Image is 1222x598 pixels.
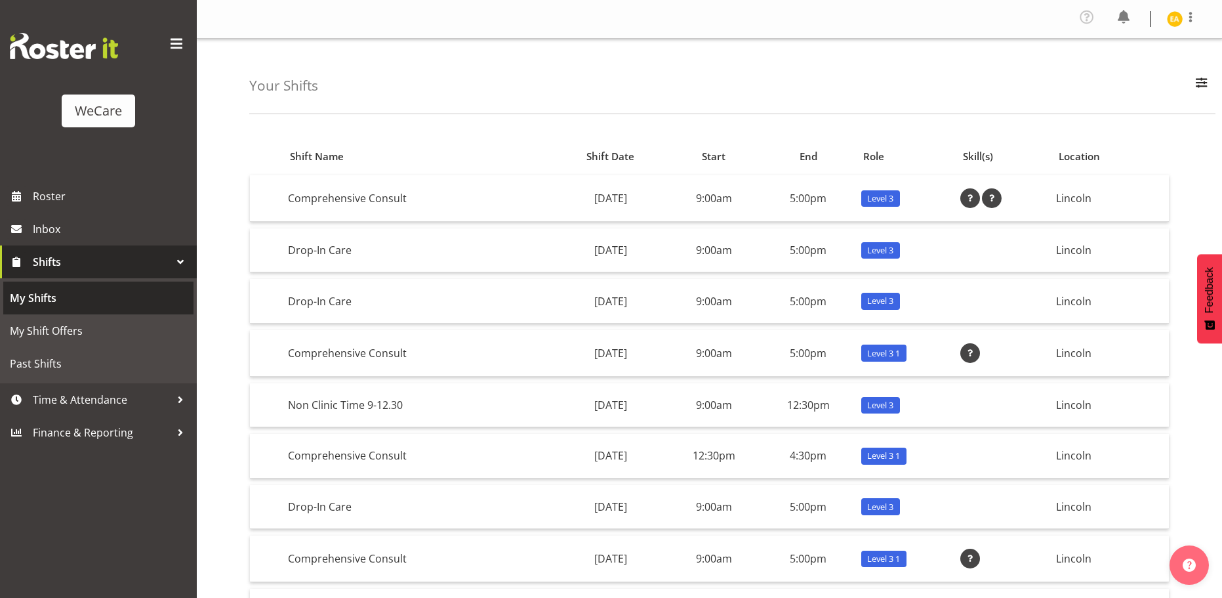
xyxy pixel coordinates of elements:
span: Shifts [33,252,171,272]
td: 5:00pm [761,228,855,272]
td: 12:30pm [666,434,761,478]
span: Roster [33,186,190,206]
div: Shift Date [562,149,659,164]
td: 12:30pm [761,383,855,427]
h4: Your Shifts [249,78,318,93]
td: 5:00pm [761,330,855,377]
td: Drop-In Care [283,485,555,529]
a: My Shift Offers [3,314,193,347]
button: Feedback - Show survey [1197,254,1222,343]
td: [DATE] [555,536,667,582]
img: help-xxl-2.png [1183,559,1196,572]
span: Level 3 [867,399,893,412]
a: My Shifts [3,282,193,314]
td: Lincoln [1051,175,1169,222]
div: WeCare [75,101,122,121]
td: 9:00am [666,228,761,272]
td: Non Clinic Time 9-12.30 [283,383,555,427]
td: 5:00pm [761,485,855,529]
span: Level 3 [867,244,893,257]
td: Lincoln [1051,383,1169,427]
td: 9:00am [666,485,761,529]
span: Feedback [1204,267,1215,313]
td: Comprehensive Consult [283,330,555,377]
td: 9:00am [666,330,761,377]
td: 9:00am [666,383,761,427]
td: Lincoln [1051,330,1169,377]
td: [DATE] [555,175,667,222]
td: 5:00pm [761,175,855,222]
img: ena-advincula10844.jpg [1167,11,1183,27]
span: Level 3 1 [867,553,900,565]
img: Rosterit website logo [10,33,118,59]
td: [DATE] [555,434,667,478]
td: 9:00am [666,279,761,323]
td: Lincoln [1051,536,1169,582]
span: Inbox [33,219,190,239]
span: Level 3 1 [867,347,900,360]
td: 5:00pm [761,536,855,582]
td: Comprehensive Consult [283,434,555,478]
td: [DATE] [555,279,667,323]
div: Shift Name [290,149,547,164]
span: Time & Attendance [33,390,171,410]
div: Start [674,149,754,164]
span: My Shifts [10,288,187,308]
span: Level 3 [867,192,893,205]
td: Comprehensive Consult [283,175,555,222]
span: Finance & Reporting [33,423,171,442]
td: 4:30pm [761,434,855,478]
span: Level 3 [867,501,893,513]
div: Skill(s) [963,149,1044,164]
td: Drop-In Care [283,279,555,323]
td: Lincoln [1051,228,1169,272]
td: Drop-In Care [283,228,555,272]
div: Role [863,149,948,164]
td: Lincoln [1051,279,1169,323]
td: Lincoln [1051,434,1169,478]
td: Lincoln [1051,485,1169,529]
span: My Shift Offers [10,321,187,341]
button: Filter Employees [1188,72,1215,100]
span: Past Shifts [10,354,187,374]
td: [DATE] [555,330,667,377]
td: [DATE] [555,383,667,427]
div: Location [1059,149,1162,164]
td: 5:00pm [761,279,855,323]
td: [DATE] [555,485,667,529]
div: End [769,149,848,164]
span: Level 3 1 [867,450,900,462]
td: 9:00am [666,175,761,222]
td: 9:00am [666,536,761,582]
a: Past Shifts [3,347,193,380]
span: Level 3 [867,295,893,307]
td: Comprehensive Consult [283,536,555,582]
td: [DATE] [555,228,667,272]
